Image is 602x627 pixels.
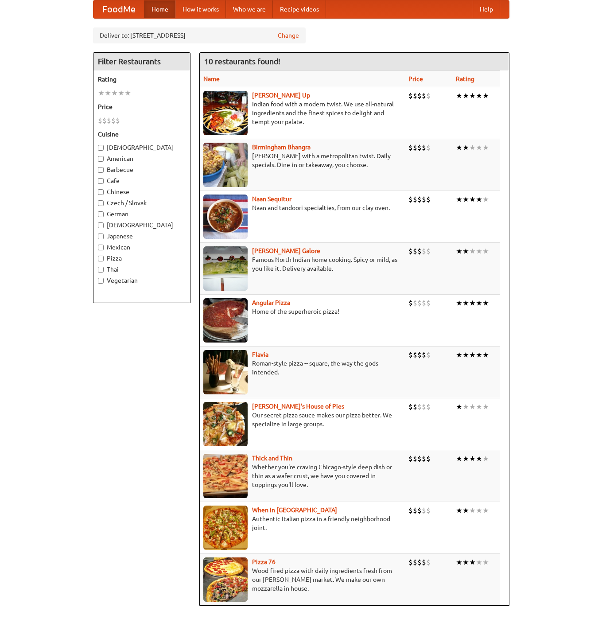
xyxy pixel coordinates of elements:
[93,53,190,70] h4: Filter Restaurants
[278,31,299,40] a: Change
[482,195,489,204] li: ★
[462,557,469,567] li: ★
[107,116,111,125] li: $
[482,143,489,152] li: ★
[426,350,431,360] li: $
[252,351,268,358] b: Flavia
[417,143,422,152] li: $
[98,88,105,98] li: ★
[98,222,104,228] input: [DEMOGRAPHIC_DATA]
[98,267,104,273] input: Thai
[417,246,422,256] li: $
[476,195,482,204] li: ★
[417,454,422,463] li: $
[252,403,344,410] a: [PERSON_NAME]'s House of Pies
[98,232,186,241] label: Japanese
[252,144,311,151] a: Birmingham Bhangra
[413,402,417,412] li: $
[408,454,413,463] li: $
[482,246,489,256] li: ★
[469,506,476,515] li: ★
[408,557,413,567] li: $
[203,100,402,126] p: Indian food with a modern twist. We use all-natural ingredients and the finest spices to delight ...
[203,506,248,550] img: wheninrome.jpg
[476,350,482,360] li: ★
[204,57,280,66] ng-pluralize: 10 restaurants found!
[98,143,186,152] label: [DEMOGRAPHIC_DATA]
[422,402,426,412] li: $
[456,402,462,412] li: ★
[408,506,413,515] li: $
[252,92,310,99] a: [PERSON_NAME] Up
[98,145,104,151] input: [DEMOGRAPHIC_DATA]
[98,256,104,261] input: Pizza
[93,0,144,18] a: FoodMe
[93,27,306,43] div: Deliver to: [STREET_ADDRESS]
[98,176,186,185] label: Cafe
[252,455,292,462] a: Thick and Thin
[462,298,469,308] li: ★
[203,402,248,446] img: luigis.jpg
[98,211,104,217] input: German
[413,350,417,360] li: $
[482,454,489,463] li: ★
[203,152,402,169] p: [PERSON_NAME] with a metropolitan twist. Daily specials. Dine-in or takeaway, you choose.
[98,245,104,250] input: Mexican
[111,116,116,125] li: $
[482,298,489,308] li: ★
[469,91,476,101] li: ★
[98,199,186,207] label: Czech / Slovak
[417,557,422,567] li: $
[456,506,462,515] li: ★
[422,195,426,204] li: $
[98,210,186,218] label: German
[476,246,482,256] li: ★
[426,402,431,412] li: $
[98,102,186,111] h5: Price
[413,298,417,308] li: $
[476,454,482,463] li: ★
[422,506,426,515] li: $
[417,402,422,412] li: $
[252,299,290,306] b: Angular Pizza
[456,454,462,463] li: ★
[476,402,482,412] li: ★
[456,75,474,82] a: Rating
[482,557,489,567] li: ★
[456,246,462,256] li: ★
[422,143,426,152] li: $
[422,91,426,101] li: $
[98,165,186,174] label: Barbecue
[426,454,431,463] li: $
[426,298,431,308] li: $
[417,350,422,360] li: $
[408,298,413,308] li: $
[203,463,402,489] p: Whether you're craving Chicago-style deep dish or thin as a wafer crust, we have you covered in t...
[456,350,462,360] li: ★
[408,91,413,101] li: $
[116,116,120,125] li: $
[273,0,326,18] a: Recipe videos
[252,247,320,254] a: [PERSON_NAME] Galore
[476,557,482,567] li: ★
[203,514,402,532] p: Authentic Italian pizza in a friendly neighborhood joint.
[482,402,489,412] li: ★
[102,116,107,125] li: $
[426,506,431,515] li: $
[203,91,248,135] img: curryup.jpg
[252,558,276,565] a: Pizza 76
[462,402,469,412] li: ★
[462,246,469,256] li: ★
[417,91,422,101] li: $
[203,75,220,82] a: Name
[413,557,417,567] li: $
[98,234,104,239] input: Japanese
[203,350,248,394] img: flavia.jpg
[98,254,186,263] label: Pizza
[413,195,417,204] li: $
[408,246,413,256] li: $
[413,506,417,515] li: $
